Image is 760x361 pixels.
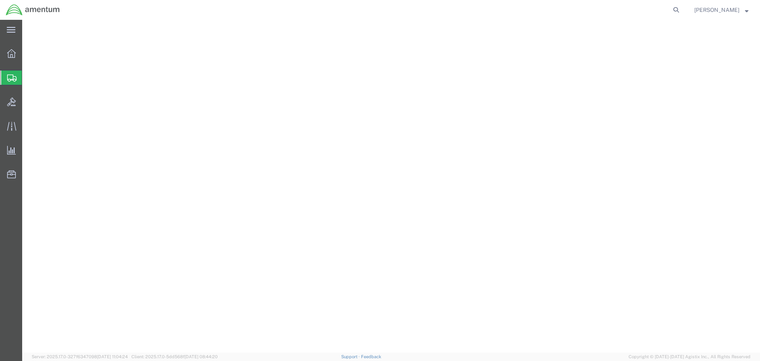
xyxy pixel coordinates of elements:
span: [DATE] 11:04:24 [97,354,128,359]
button: [PERSON_NAME] [694,5,749,15]
span: Copyright © [DATE]-[DATE] Agistix Inc., All Rights Reserved [629,353,750,360]
span: [DATE] 08:44:20 [184,354,218,359]
img: logo [6,4,60,16]
a: Feedback [361,354,381,359]
a: Support [341,354,361,359]
span: Client: 2025.17.0-5dd568f [131,354,218,359]
span: Nick Riddle [694,6,739,14]
iframe: FS Legacy Container [22,20,760,353]
span: Server: 2025.17.0-327f6347098 [32,354,128,359]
